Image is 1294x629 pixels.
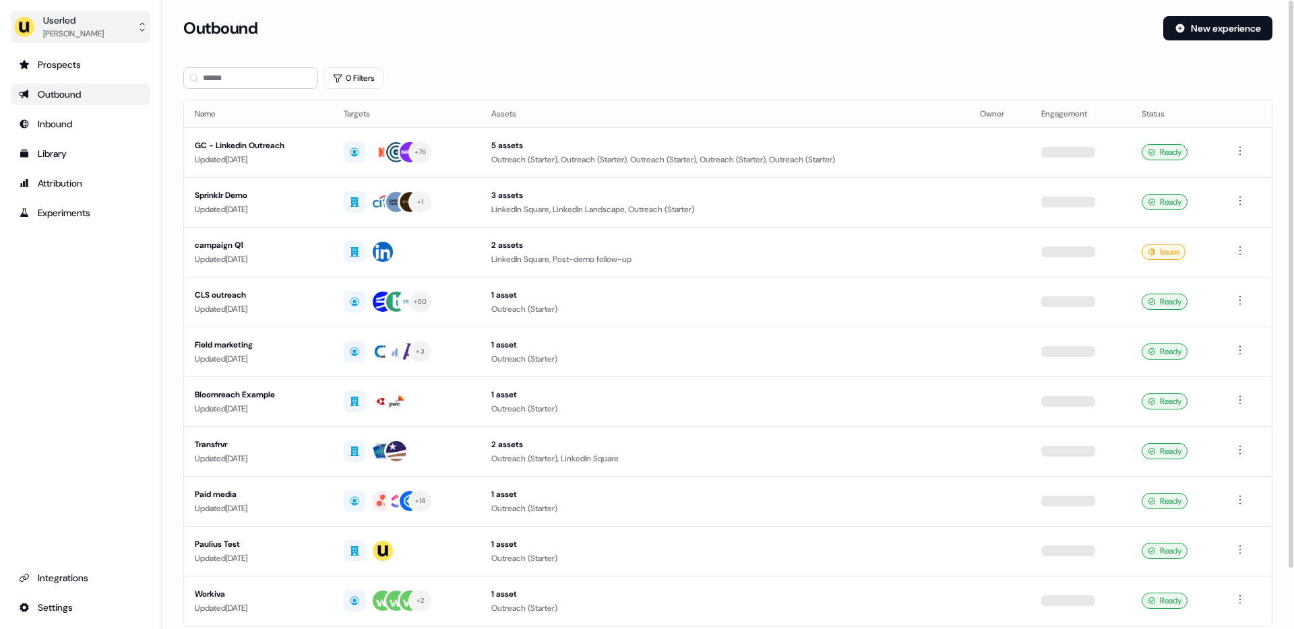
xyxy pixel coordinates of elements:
div: 1 asset [491,288,958,302]
div: Bloomreach Example [195,388,322,401]
div: Integrations [19,571,142,585]
div: 2 assets [491,238,958,252]
div: Outreach (Starter) [491,502,958,515]
div: 1 asset [491,537,958,551]
div: Ready [1142,194,1188,210]
div: Ready [1142,493,1188,509]
div: Outbound [19,88,142,101]
div: 3 assets [491,189,958,202]
a: Go to experiments [11,202,150,224]
div: Sprinklr Demo [195,189,322,202]
div: Outreach (Starter) [491,302,958,316]
div: CLS outreach [195,288,322,302]
div: Issues [1142,244,1185,260]
div: 1 asset [491,488,958,501]
div: Ready [1142,294,1188,310]
div: Outreach (Starter) [491,601,958,615]
div: Ready [1142,343,1188,360]
div: Experiments [19,206,142,220]
a: Go to outbound experience [11,84,150,105]
div: Updated [DATE] [195,552,322,565]
div: Updated [DATE] [195,352,322,366]
div: 1 asset [491,587,958,601]
div: GC - Linkedin Outreach [195,139,322,152]
div: Attribution [19,176,142,190]
a: Go to attribution [11,172,150,194]
div: Ready [1142,443,1188,459]
div: Paid media [195,488,322,501]
a: Go to integrations [11,567,150,589]
th: Owner [969,100,1030,127]
div: + 1 [417,196,424,208]
div: Updated [DATE] [195,601,322,615]
div: Updated [DATE] [195,203,322,216]
div: + 76 [414,146,427,158]
button: 0 Filters [323,67,383,89]
div: + 3 [416,345,425,358]
button: Userled[PERSON_NAME] [11,11,150,43]
div: Settings [19,601,142,614]
div: Updated [DATE] [195,502,322,515]
a: Go to Inbound [11,113,150,135]
div: LinkedIn Square, LinkedIn Landscape, Outreach (Starter) [491,203,958,216]
div: Paulius Test [195,537,322,551]
div: Userled [43,13,104,27]
th: Engagement [1030,100,1132,127]
th: Name [184,100,333,127]
div: + 50 [414,296,427,308]
div: + 14 [415,495,426,507]
h3: Outbound [183,18,257,38]
a: Go to integrations [11,597,150,618]
div: Ready [1142,593,1188,609]
div: + 2 [417,595,425,607]
a: Go to prospects [11,54,150,75]
div: 1 asset [491,338,958,352]
div: 1 asset [491,388,958,401]
div: Ready [1142,393,1188,409]
div: Updated [DATE] [195,253,322,266]
th: Targets [333,100,481,127]
div: 5 assets [491,139,958,152]
div: campaign Q1 [195,238,322,252]
button: New experience [1163,16,1272,40]
div: [PERSON_NAME] [43,27,104,40]
div: Outreach (Starter) [491,352,958,366]
div: LinkedIn Square, Post-demo follow-up [491,253,958,266]
div: Inbound [19,117,142,131]
th: Status [1131,100,1221,127]
div: Updated [DATE] [195,452,322,465]
div: Ready [1142,144,1188,160]
div: Outreach (Starter) [491,402,958,416]
div: Outreach (Starter), Outreach (Starter), Outreach (Starter), Outreach (Starter), Outreach (Starter) [491,153,958,166]
div: Updated [DATE] [195,402,322,416]
div: Ready [1142,543,1188,559]
div: Prospects [19,58,142,71]
div: Updated [DATE] [195,153,322,166]
div: Updated [DATE] [195,302,322,316]
div: Library [19,147,142,160]
div: 2 assets [491,438,958,451]
th: Assets [481,100,969,127]
div: Field marketing [195,338,322,352]
div: Outreach (Starter), LinkedIn Square [491,452,958,465]
div: Workiva [195,587,322,601]
a: Go to templates [11,143,150,164]
div: Outreach (Starter) [491,552,958,565]
div: Transfrvr [195,438,322,451]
